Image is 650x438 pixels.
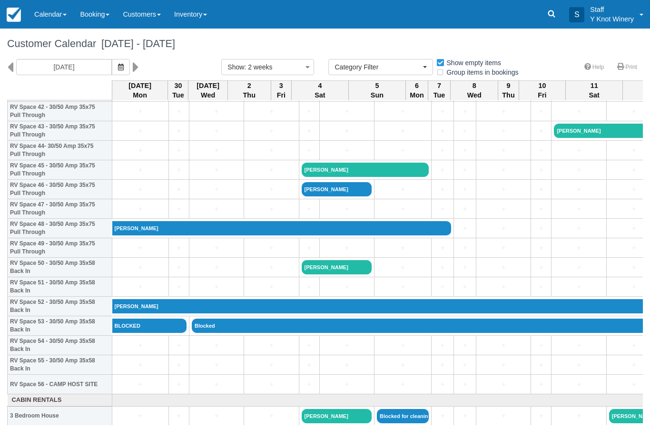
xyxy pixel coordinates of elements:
a: + [115,380,166,389]
a: + [377,380,429,389]
div: S [569,7,584,22]
a: + [533,204,549,214]
a: + [479,165,528,175]
a: + [115,263,166,273]
span: Group items in bookings [436,68,526,75]
a: + [192,204,241,214]
a: + [434,204,451,214]
a: + [192,126,241,136]
a: + [479,126,528,136]
a: + [434,411,451,421]
a: + [377,146,429,156]
a: + [456,126,473,136]
a: + [192,360,241,370]
a: + [302,380,317,389]
a: + [554,243,603,253]
a: + [171,126,187,136]
a: + [434,165,451,175]
a: [PERSON_NAME] [302,163,429,177]
a: + [479,411,528,421]
a: + [434,263,451,273]
a: + [554,185,603,195]
a: + [171,282,187,292]
label: Group items in bookings [436,65,525,79]
th: 5 Sun [348,80,405,100]
a: + [434,126,451,136]
a: + [115,107,166,117]
th: RV Space 43 - 30/50 Amp 35x75 Pull Through [8,121,112,141]
a: + [479,185,528,195]
a: + [192,341,241,350]
a: + [171,360,187,370]
a: + [533,380,549,389]
th: RV Space 52 - 30/50 Amp 35x58 Back In [8,297,112,316]
button: Category Filter [328,59,433,75]
a: + [533,263,549,273]
p: Staff [590,5,634,14]
a: + [377,341,429,350]
th: RV Space 54 - 30/50 Amp 35x58 Back In [8,336,112,355]
a: + [322,126,372,136]
a: + [192,107,241,117]
h1: Customer Calendar [7,38,643,49]
a: + [479,146,528,156]
a: + [456,243,473,253]
a: + [302,146,317,156]
a: + [322,146,372,156]
a: Help [579,60,610,74]
a: + [302,282,317,292]
th: 8 Wed [451,80,498,100]
th: RV Space 53 - 30/50 Amp 35x58 Back In [8,316,112,336]
span: Show empty items [436,59,509,66]
a: + [554,282,603,292]
img: checkfront-main-nav-mini-logo.png [7,8,21,22]
a: + [171,263,187,273]
a: + [246,107,296,117]
span: [DATE] - [DATE] [96,38,175,49]
a: + [322,341,372,350]
a: [PERSON_NAME] [302,182,372,196]
a: + [456,411,473,421]
th: RV Space 56 - CAMP HOST SITE [8,375,112,394]
a: + [554,224,603,234]
a: + [192,282,241,292]
span: Show [227,63,244,71]
a: + [456,263,473,273]
a: + [533,146,549,156]
a: + [192,411,241,421]
a: + [115,243,166,253]
a: + [377,243,429,253]
a: + [434,341,451,350]
a: BLOCKED [112,319,187,333]
a: + [246,360,296,370]
a: + [479,204,528,214]
span: Category Filter [335,62,421,72]
th: 10 Fri [519,80,566,100]
th: [DATE] Wed [188,80,227,100]
a: + [533,360,549,370]
a: + [533,107,549,117]
a: + [115,282,166,292]
a: + [456,165,473,175]
a: + [115,165,166,175]
th: RV Space 47 - 30/50 Amp 35x75 Pull Through [8,199,112,219]
a: + [192,263,241,273]
a: + [115,204,166,214]
a: + [533,243,549,253]
th: 3 Fri [271,80,291,100]
a: + [246,165,296,175]
a: + [377,282,429,292]
a: + [554,204,603,214]
button: Show: 2 weeks [221,59,314,75]
th: RV Space 46 - 30/50 Amp 35x75 Pull Through [8,180,112,199]
a: + [479,380,528,389]
a: + [302,107,317,117]
a: + [479,282,528,292]
a: + [533,165,549,175]
a: + [115,126,166,136]
a: + [456,380,473,389]
a: + [115,185,166,195]
a: + [322,360,372,370]
p: Y Knot Winery [590,14,634,24]
a: + [533,282,549,292]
